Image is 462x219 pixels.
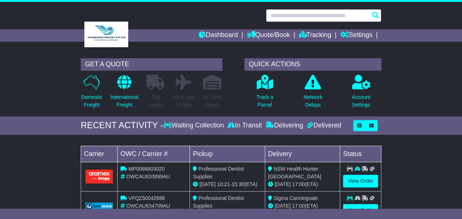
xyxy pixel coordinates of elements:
a: View Order [343,175,378,188]
span: 17:00 [292,181,305,187]
span: VFQZ50042686 [129,195,165,201]
a: Settings [340,29,372,42]
a: Track aParcel [256,74,274,113]
a: AccountSettings [351,74,371,113]
span: OWCAU633999AU [126,174,170,179]
td: OWC / Carrier # [117,146,190,162]
td: Pickup [190,146,265,162]
span: Professional Dentist Supplies [193,166,244,179]
div: Delivering [264,122,305,130]
p: Track a Parcel [256,93,273,109]
div: QUICK ACTIONS [244,58,381,71]
span: 17:00 [292,203,305,209]
td: Carrier [81,146,117,162]
span: Professional Dentist Supplies [193,195,244,209]
a: Dashboard [199,29,238,42]
span: MP0068603020 [129,166,165,172]
img: Aramex.png [85,170,113,183]
span: Sigma Canningvale [274,195,318,201]
div: (ETA) [268,202,337,210]
span: 10:21 [217,181,230,187]
a: View Order [343,204,378,217]
p: Domestic Freight [81,93,102,109]
a: Tracking [299,29,331,42]
p: International Freight [110,93,138,109]
span: 15:30 [232,181,244,187]
div: Waiting Collection [163,122,226,130]
p: Air & Sea Freight [173,93,194,109]
span: [DATE] [199,181,215,187]
div: In Transit [226,122,264,130]
div: (ETA) [268,181,337,188]
div: GET A QUOTE [81,58,222,71]
a: DomesticFreight [81,74,103,113]
p: Air / Sea Depot [202,93,222,109]
td: Status [340,146,381,162]
span: [DATE] [275,181,291,187]
td: Delivery [265,146,340,162]
a: Quote/Book [247,29,290,42]
img: GetCarrierServiceLogo [85,203,113,210]
a: InternationalFreight [110,74,139,113]
div: RECENT ACTIVITY - [81,120,163,131]
a: NetworkDelays [303,74,322,113]
div: - (ETA) [193,181,262,188]
p: Full Loads [146,93,165,109]
p: Account Settings [352,93,370,109]
div: Delivered [305,122,341,130]
span: [DATE] [275,203,291,209]
span: OWCAU634709AU [126,203,170,209]
p: Network Delays [303,93,322,109]
span: NSW Health Hunter [GEOGRAPHIC_DATA] [268,166,321,179]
